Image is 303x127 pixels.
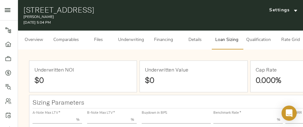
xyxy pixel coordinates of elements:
label: B-Note Max LTV [87,111,115,115]
span: Rate Grid [278,36,302,44]
div: Open Intercom Messenger [282,106,297,121]
label: Benchmark Rate [213,111,241,115]
h6: Underwritten NOI [34,66,74,74]
p: % [76,117,80,123]
h1: [STREET_ADDRESS] [23,5,251,14]
strong: $0 [34,75,44,85]
h6: Underwritten Value [145,66,188,74]
span: Details [183,36,207,44]
h6: Cap Rate [256,66,277,74]
p: % [131,117,134,123]
span: Qualification [246,36,271,44]
span: Loan Sizing [215,36,239,44]
span: Settings [266,7,301,14]
span: Comparables [53,36,79,44]
p: [DATE] 5:04 PM [23,20,251,26]
span: Financing [151,36,175,44]
strong: 0.000% [256,75,281,85]
strong: $0 [145,75,154,85]
span: Files [86,36,110,44]
label: A-Note Max LTV [33,111,60,115]
p: [PERSON_NAME] [23,14,251,20]
p: % [277,117,280,123]
label: Buydown in BPS [142,111,167,115]
span: Underwriting [118,36,144,44]
span: Overview [22,36,46,44]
